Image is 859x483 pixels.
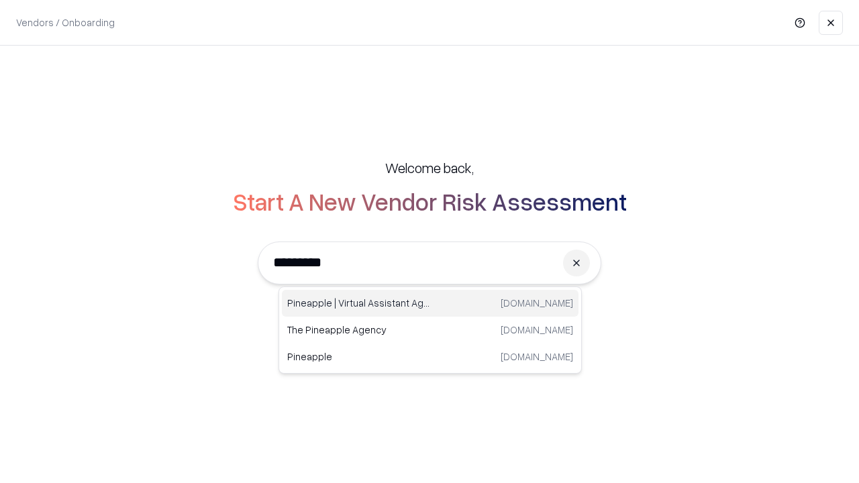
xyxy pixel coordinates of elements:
h2: Start A New Vendor Risk Assessment [233,188,627,215]
p: Pineapple [287,350,430,364]
p: The Pineapple Agency [287,323,430,337]
h5: Welcome back, [385,158,474,177]
p: [DOMAIN_NAME] [501,296,573,310]
p: Pineapple | Virtual Assistant Agency [287,296,430,310]
div: Suggestions [279,286,582,374]
p: [DOMAIN_NAME] [501,323,573,337]
p: [DOMAIN_NAME] [501,350,573,364]
p: Vendors / Onboarding [16,15,115,30]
